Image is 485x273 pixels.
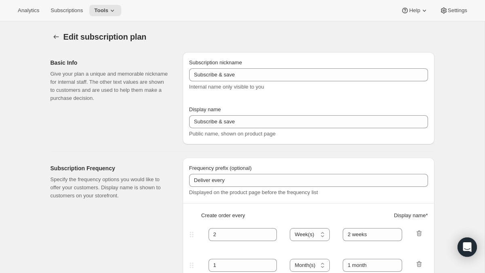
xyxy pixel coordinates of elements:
[94,7,108,14] span: Tools
[18,7,39,14] span: Analytics
[201,212,245,220] span: Create order every
[51,176,170,200] p: Specify the frequency options you would like to offer your customers. Display name is shown to cu...
[394,212,428,220] span: Display name *
[189,115,428,128] input: Subscribe & Save
[89,5,121,16] button: Tools
[189,174,428,187] input: Deliver every
[189,165,252,171] span: Frequency prefix (optional)
[51,70,170,102] p: Give your plan a unique and memorable nickname for internal staff. The other text values are show...
[409,7,420,14] span: Help
[63,32,147,41] span: Edit subscription plan
[189,68,428,81] input: Subscribe & Save
[189,84,264,90] span: Internal name only visible to you
[435,5,472,16] button: Settings
[458,237,477,257] div: Open Intercom Messenger
[189,189,318,195] span: Displayed on the product page before the frequency list
[13,5,44,16] button: Analytics
[189,106,221,112] span: Display name
[343,259,402,272] input: 1 month
[51,7,83,14] span: Subscriptions
[189,59,242,66] span: Subscription nickname
[448,7,467,14] span: Settings
[189,131,276,137] span: Public name, shown on product page
[396,5,433,16] button: Help
[51,31,62,42] button: Subscription plans
[343,228,402,241] input: 1 month
[51,59,170,67] h2: Basic Info
[51,164,170,172] h2: Subscription Frequency
[46,5,88,16] button: Subscriptions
